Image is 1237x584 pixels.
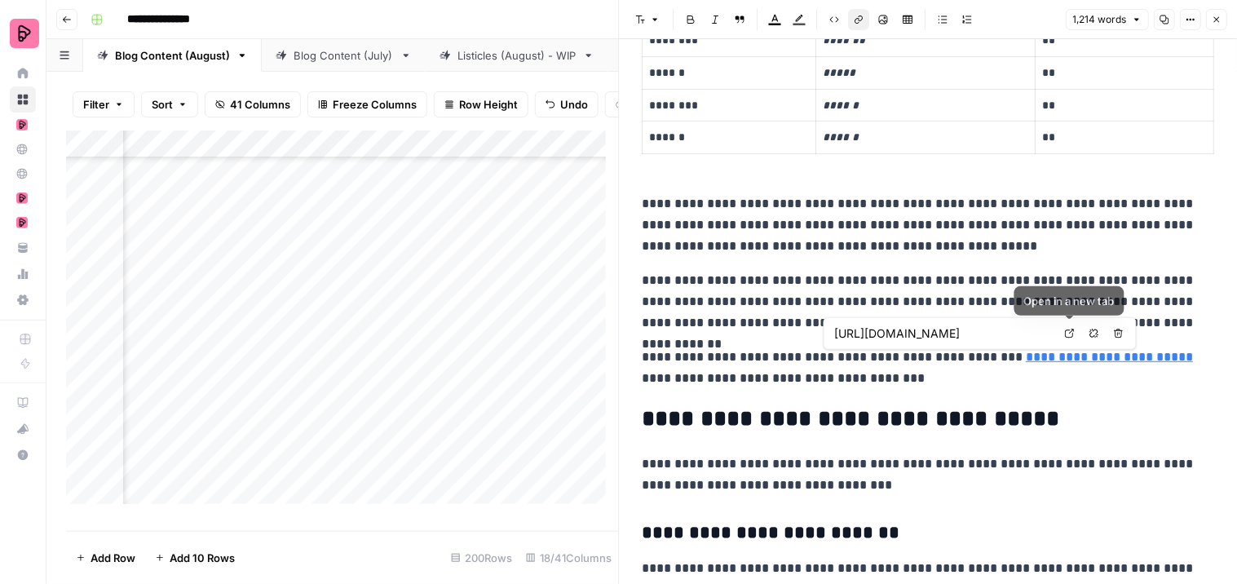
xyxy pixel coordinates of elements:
div: 200 Rows [444,545,519,571]
a: Browse [10,86,36,113]
a: Your Data [10,235,36,261]
div: Listicles (August) - WIP [457,47,577,64]
button: 41 Columns [205,91,301,117]
button: Add Row [66,545,145,571]
div: What's new? [11,417,35,441]
span: Freeze Columns [333,96,417,113]
img: mhz6d65ffplwgtj76gcfkrq5icux [16,217,28,228]
div: Blog Content (August) [115,47,230,64]
a: Blog Content (July) [262,39,426,72]
img: mhz6d65ffplwgtj76gcfkrq5icux [16,119,28,131]
button: Sort [141,91,198,117]
a: Blog Content (August) [83,39,262,72]
button: Add 10 Rows [145,545,245,571]
span: Row Height [459,96,518,113]
button: Filter [73,91,135,117]
span: Add 10 Rows [170,550,235,566]
span: 41 Columns [230,96,290,113]
a: Usage [10,261,36,287]
div: Blog Content (July) [294,47,394,64]
button: What's new? [10,416,36,442]
a: Settings [10,287,36,313]
span: Add Row [91,550,135,566]
span: Sort [152,96,173,113]
button: Help + Support [10,442,36,468]
img: mhz6d65ffplwgtj76gcfkrq5icux [16,192,28,204]
button: Undo [535,91,599,117]
a: Listicles (August) - WIP [426,39,608,72]
a: Blog Content (May) [608,39,772,72]
button: 1,214 words [1066,9,1149,30]
span: Undo [560,96,588,113]
img: Preply Logo [10,19,39,48]
span: Filter [83,96,109,113]
button: Row Height [434,91,528,117]
a: AirOps Academy [10,390,36,416]
button: Freeze Columns [307,91,427,117]
div: 18/41 Columns [519,545,619,571]
button: Workspace: Preply [10,13,36,54]
span: 1,214 words [1073,12,1127,27]
a: Home [10,60,36,86]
